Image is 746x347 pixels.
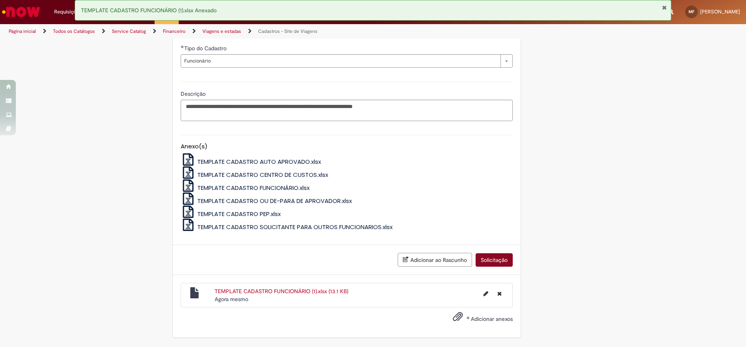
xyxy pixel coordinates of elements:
[181,210,281,218] a: TEMPLATE CADASTRO PEP.xlsx
[112,28,146,34] a: Service Catalog
[689,9,694,14] span: MF
[181,197,352,205] a: TEMPLATE CADASTRO OU DE-PARA DE APROVADOR.xlsx
[662,4,667,11] button: Fechar Notificação
[197,210,281,218] span: TEMPLATE CADASTRO PEP.xlsx
[53,28,95,34] a: Todos os Catálogos
[479,287,493,300] button: Editar nome de arquivo TEMPLATE CADASTRO FUNCIONÁRIO (1).xlsx
[181,171,328,179] a: TEMPLATE CADASTRO CENTRO DE CUSTOS.xlsx
[54,8,82,16] span: Requisições
[451,309,465,328] button: Adicionar anexos
[493,287,506,300] button: Excluir TEMPLATE CADASTRO FUNCIONÁRIO (1).xlsx
[184,55,497,67] span: Funcionário
[197,197,352,205] span: TEMPLATE CADASTRO OU DE-PARA DE APROVADOR.xlsx
[9,28,36,34] a: Página inicial
[202,28,241,34] a: Viagens e estadas
[181,100,513,121] textarea: Descrição
[197,223,393,231] span: TEMPLATE CADASTRO SOLICITANTE PARA OUTROS FUNCIONARIOS.xlsx
[215,296,248,303] time: 27/08/2025 19:23:33
[258,28,317,34] a: Cadastros - Site de Viagens
[181,90,207,97] span: Descrição
[184,45,228,52] span: Tipo do Cadastro
[700,8,740,15] span: [PERSON_NAME]
[181,223,393,231] a: TEMPLATE CADASTRO SOLICITANTE PARA OUTROS FUNCIONARIOS.xlsx
[215,288,348,295] a: TEMPLATE CADASTRO FUNCIONÁRIO (1).xlsx (13.1 KB)
[215,296,248,303] span: Agora mesmo
[181,143,513,150] h5: Anexo(s)
[181,184,310,192] a: TEMPLATE CADASTRO FUNCIONÁRIO.xlsx
[471,315,513,322] span: Adicionar anexos
[476,253,513,267] button: Solicitação
[197,184,310,192] span: TEMPLATE CADASTRO FUNCIONÁRIO.xlsx
[181,157,321,166] a: TEMPLATE CADASTRO AUTO APROVADO.xlsx
[163,28,185,34] a: Financeiro
[6,24,491,39] ul: Trilhas de página
[398,253,472,267] button: Adicionar ao Rascunho
[81,7,217,14] span: TEMPLATE CADASTRO FUNCIONÁRIO (1).xlsx Anexado
[197,157,321,166] span: TEMPLATE CADASTRO AUTO APROVADO.xlsx
[181,45,184,48] span: Obrigatório Preenchido
[1,4,42,20] img: ServiceNow
[197,171,328,179] span: TEMPLATE CADASTRO CENTRO DE CUSTOS.xlsx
